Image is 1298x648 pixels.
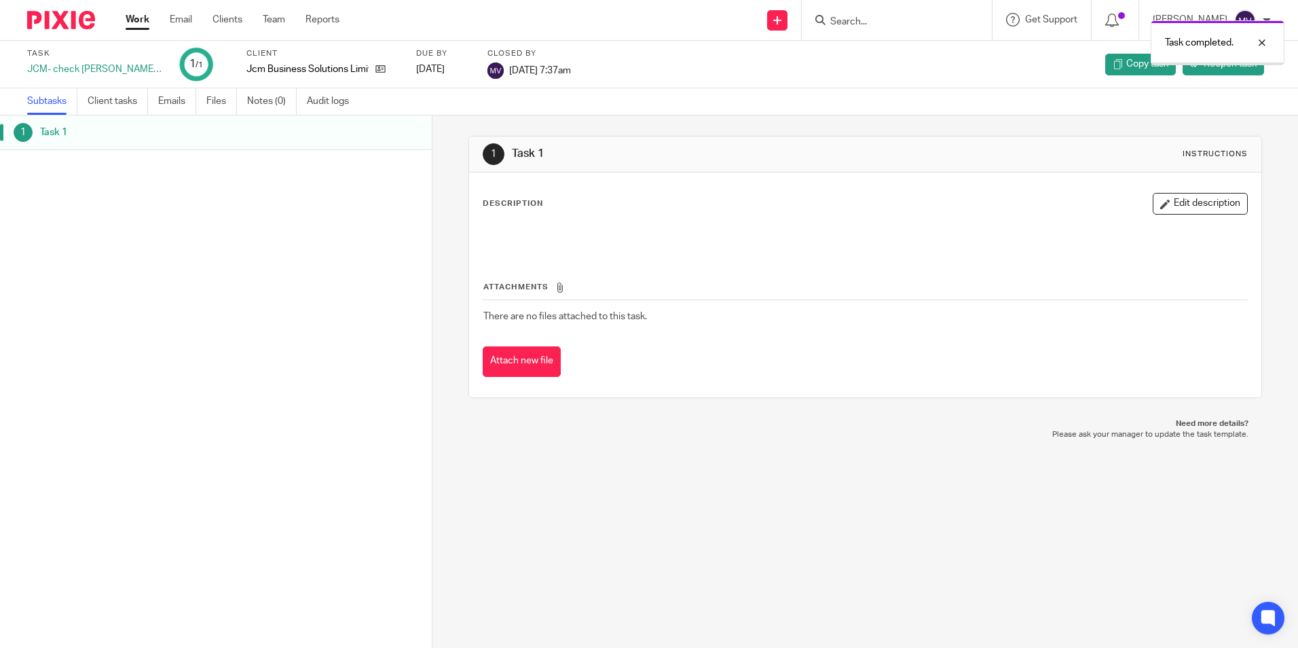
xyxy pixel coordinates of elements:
a: Files [206,88,237,115]
span: Attachments [483,283,549,291]
label: Closed by [487,48,571,59]
a: Emails [158,88,196,115]
label: Client [246,48,399,59]
div: 1 [483,143,504,165]
label: Task [27,48,163,59]
button: Edit description [1153,193,1248,215]
img: svg%3E [1234,10,1256,31]
p: Task completed. [1165,36,1234,50]
div: 1 [189,56,203,72]
img: Pixie [27,11,95,29]
button: Attach new file [483,346,561,377]
a: Reports [305,13,339,26]
span: There are no files attached to this task. [483,312,647,321]
a: Notes (0) [247,88,297,115]
h1: Task 1 [40,122,293,143]
a: Clients [212,13,242,26]
a: Team [263,13,285,26]
div: [DATE] [416,62,470,76]
small: /1 [196,61,203,69]
a: Work [126,13,149,26]
label: Due by [416,48,470,59]
h1: Task 1 [512,147,894,161]
p: Description [483,198,543,209]
img: svg%3E [487,62,504,79]
a: Audit logs [307,88,359,115]
div: JCM- check [PERSON_NAME] balance and if low email [PERSON_NAME] to authorise money transfer top up [27,62,163,76]
a: Client tasks [88,88,148,115]
a: Email [170,13,192,26]
span: [DATE] 7:37am [509,65,571,75]
p: Jcm Business Solutions Limited [246,62,369,76]
div: Instructions [1183,149,1248,160]
a: Subtasks [27,88,77,115]
p: Need more details? [482,418,1248,429]
p: Please ask your manager to update the task template. [482,429,1248,440]
div: 1 [14,123,33,142]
